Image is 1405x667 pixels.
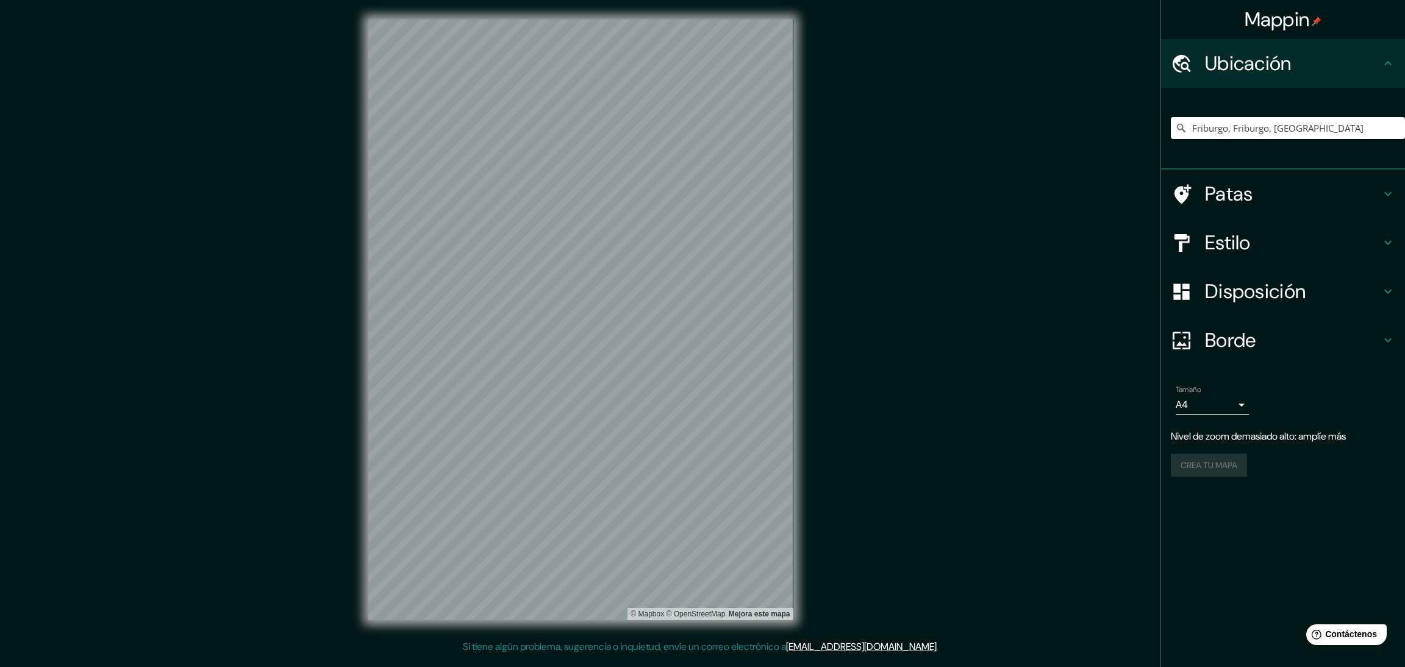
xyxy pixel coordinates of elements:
div: A4 [1176,395,1249,415]
font: Si tiene algún problema, sugerencia o inquietud, envíe un correo electrónico a [463,640,786,653]
iframe: Lanzador de widgets de ayuda [1296,619,1392,654]
div: Patas [1161,169,1405,218]
img: pin-icon.png [1312,16,1321,26]
a: Mapa de calles abierto [667,610,726,618]
div: Estilo [1161,218,1405,267]
font: Tamaño [1176,385,1201,394]
font: Borde [1205,327,1256,353]
a: [EMAIL_ADDRESS][DOMAIN_NAME] [786,640,937,653]
font: Estilo [1205,230,1251,255]
font: Nivel de zoom demasiado alto: amplíe más [1171,430,1346,443]
font: Mejora este mapa [729,610,790,618]
a: Mapbox [631,610,664,618]
font: . [940,640,943,653]
a: Map feedback [729,610,790,618]
font: © Mapbox [631,610,664,618]
input: Elige tu ciudad o zona [1171,117,1405,139]
div: Borde [1161,316,1405,365]
div: Disposición [1161,267,1405,316]
div: Ubicación [1161,39,1405,88]
font: . [937,640,938,653]
font: Ubicación [1205,51,1292,76]
font: Disposición [1205,279,1306,304]
font: . [938,640,940,653]
font: A4 [1176,398,1188,411]
canvas: Mapa [368,20,793,620]
font: © OpenStreetMap [667,610,726,618]
font: Mappin [1245,7,1310,32]
font: Patas [1205,181,1253,207]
